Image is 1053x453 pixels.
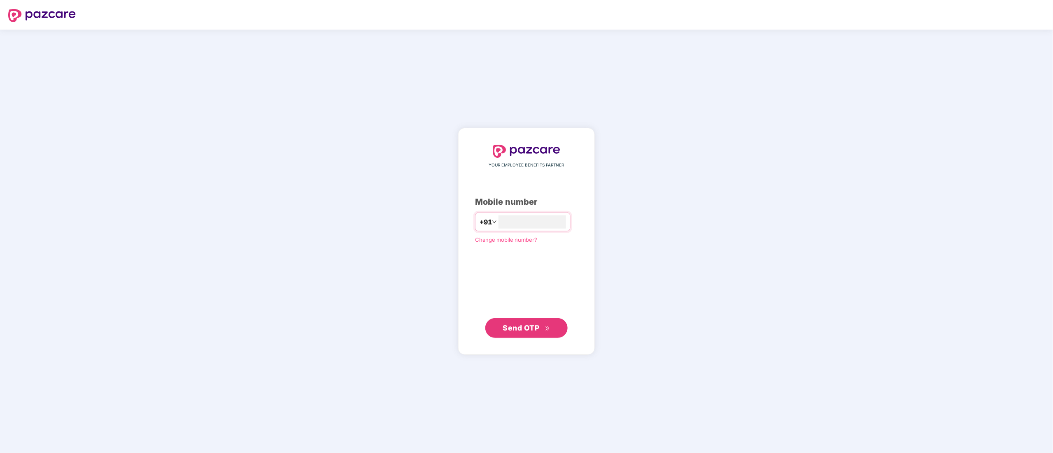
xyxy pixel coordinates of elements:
a: Change mobile number? [475,236,537,243]
img: logo [493,145,560,158]
div: Mobile number [475,196,578,208]
span: Send OTP [503,324,540,332]
button: Send OTPdouble-right [485,318,568,338]
span: down [492,220,497,224]
span: YOUR EMPLOYEE BENEFITS PARTNER [489,162,564,169]
span: double-right [545,326,550,331]
span: +91 [480,217,492,227]
img: logo [8,9,76,22]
